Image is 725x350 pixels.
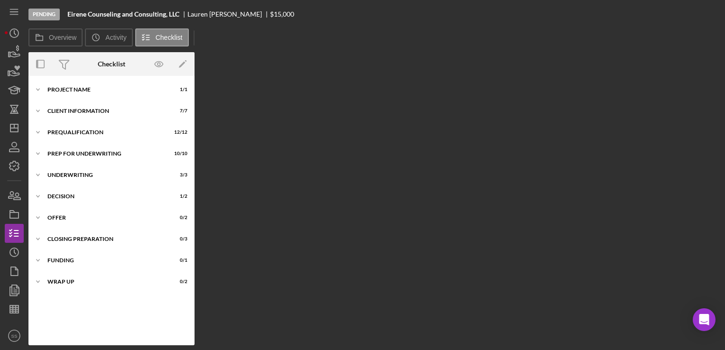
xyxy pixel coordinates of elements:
[170,87,187,92] div: 1 / 1
[170,236,187,242] div: 0 / 3
[270,10,294,18] span: $15,000
[187,10,270,18] div: Lauren [PERSON_NAME]
[170,172,187,178] div: 3 / 3
[47,129,164,135] div: Prequalification
[47,258,164,263] div: Funding
[105,34,126,41] label: Activity
[28,28,83,46] button: Overview
[693,308,716,331] div: Open Intercom Messenger
[67,10,179,18] b: Eirene Counseling and Consulting, LLC
[11,333,18,339] text: SS
[156,34,183,41] label: Checklist
[85,28,132,46] button: Activity
[5,326,24,345] button: SS
[135,28,189,46] button: Checklist
[28,9,60,20] div: Pending
[47,215,164,221] div: Offer
[47,87,164,92] div: Project Name
[170,108,187,114] div: 7 / 7
[47,193,164,199] div: Decision
[170,193,187,199] div: 1 / 2
[98,60,125,68] div: Checklist
[49,34,76,41] label: Overview
[47,108,164,114] div: Client Information
[170,151,187,157] div: 10 / 10
[47,172,164,178] div: Underwriting
[47,151,164,157] div: Prep for Underwriting
[47,236,164,242] div: Closing Preparation
[47,279,164,285] div: Wrap Up
[170,258,187,263] div: 0 / 1
[170,129,187,135] div: 12 / 12
[170,215,187,221] div: 0 / 2
[170,279,187,285] div: 0 / 2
